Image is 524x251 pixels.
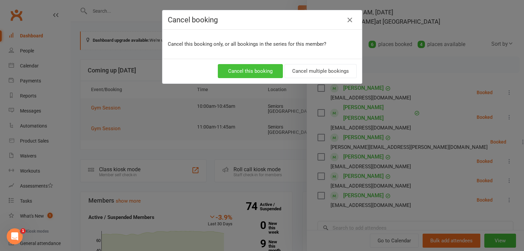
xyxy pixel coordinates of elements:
[7,228,23,244] iframe: Intercom live chat
[168,40,357,48] p: Cancel this booking only, or all bookings in the series for this member?
[285,64,357,78] button: Cancel multiple bookings
[345,15,355,25] button: Close
[168,16,357,24] h4: Cancel booking
[218,64,283,78] button: Cancel this booking
[20,228,26,234] span: 1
